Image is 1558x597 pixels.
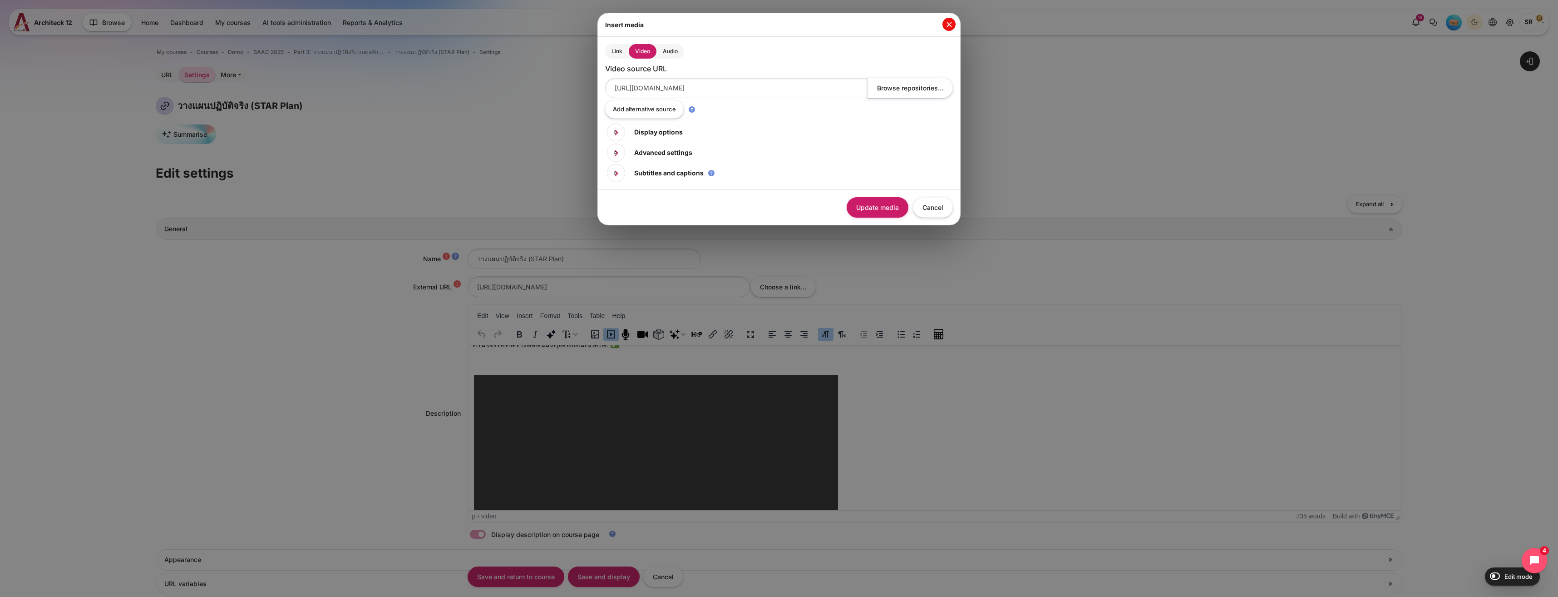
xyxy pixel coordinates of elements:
[705,169,717,177] a: Help
[942,18,956,31] button: Close
[605,44,629,59] a: Link
[608,124,624,141] span: Expand
[847,197,908,218] button: Update media
[629,44,656,59] a: Video
[5,30,370,212] video: [URL][DOMAIN_NAME]
[634,144,692,162] h3: Advanced settings
[868,78,953,98] button: Browse repositories...
[605,100,684,119] a: Add alternative source
[608,164,624,182] span: Expand
[608,144,624,161] span: Expand
[634,123,683,141] h3: Display options
[686,105,698,114] a: Help
[605,20,644,30] h5: Insert media
[656,44,684,59] a: Audio
[913,197,953,218] button: Cancel
[634,164,704,182] h3: Subtitles and captions
[605,63,667,74] label: Video source URL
